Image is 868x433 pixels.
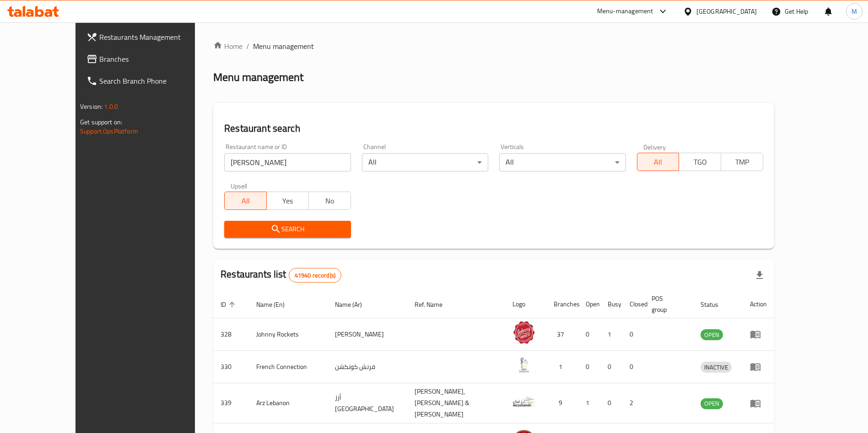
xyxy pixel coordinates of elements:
[415,299,454,310] span: Ref. Name
[213,383,249,423] td: 339
[256,299,297,310] span: Name (En)
[701,330,723,340] span: OPEN
[512,321,535,344] img: Johnny Rockets
[407,383,506,423] td: [PERSON_NAME],[PERSON_NAME] & [PERSON_NAME]
[750,361,767,372] div: Menu
[80,116,122,128] span: Get support on:
[701,299,730,310] span: Status
[622,351,644,383] td: 0
[213,351,249,383] td: 330
[750,329,767,340] div: Menu
[546,351,578,383] td: 1
[743,290,774,318] th: Action
[701,329,723,340] div: OPEN
[224,192,267,210] button: All
[597,6,653,17] div: Menu-management
[637,153,679,171] button: All
[701,398,723,409] span: OPEN
[213,70,303,85] h2: Menu management
[600,383,622,423] td: 0
[80,101,102,112] span: Version:
[289,268,341,283] div: Total records count
[362,153,488,171] div: All
[249,318,328,351] td: Johnny Rockets
[99,32,213,43] span: Restaurants Management
[79,48,221,70] a: Branches
[725,155,760,169] span: TMP
[578,383,600,423] td: 1
[270,194,305,208] span: Yes
[578,351,600,383] td: 0
[249,383,328,423] td: Arz Lebanon
[721,153,763,171] button: TMP
[679,153,721,171] button: TGO
[221,267,341,283] h2: Restaurants list
[232,224,343,235] span: Search
[641,155,676,169] span: All
[253,41,314,52] span: Menu management
[578,318,600,351] td: 0
[335,299,374,310] span: Name (Ar)
[213,41,774,52] nav: breadcrumb
[224,122,763,135] h2: Restaurant search
[79,26,221,48] a: Restaurants Management
[600,351,622,383] td: 0
[505,290,546,318] th: Logo
[749,264,771,286] div: Export file
[512,390,535,413] img: Arz Lebanon
[696,6,757,16] div: [GEOGRAPHIC_DATA]
[546,290,578,318] th: Branches
[99,75,213,86] span: Search Branch Phone
[701,362,732,373] span: INACTIVE
[622,383,644,423] td: 2
[546,318,578,351] td: 37
[79,70,221,92] a: Search Branch Phone
[622,290,644,318] th: Closed
[80,125,138,137] a: Support.OpsPlatform
[313,194,347,208] span: No
[221,299,238,310] span: ID
[231,182,248,189] label: Upsell
[328,351,407,383] td: فرنش كونكشن
[249,351,328,383] td: French Connection
[308,192,351,210] button: No
[512,353,535,376] img: French Connection
[852,6,857,16] span: M
[266,192,309,210] button: Yes
[546,383,578,423] td: 9
[228,194,263,208] span: All
[578,290,600,318] th: Open
[600,318,622,351] td: 1
[328,383,407,423] td: أرز [GEOGRAPHIC_DATA]
[600,290,622,318] th: Busy
[643,144,666,150] label: Delivery
[683,155,717,169] span: TGO
[213,318,249,351] td: 328
[622,318,644,351] td: 0
[499,153,625,171] div: All
[750,398,767,409] div: Menu
[652,293,682,315] span: POS group
[328,318,407,351] td: [PERSON_NAME]
[213,41,243,52] a: Home
[224,153,350,171] input: Search for restaurant name or ID..
[99,53,213,64] span: Branches
[246,41,249,52] li: /
[289,271,341,280] span: 41940 record(s)
[104,101,118,112] span: 1.0.0
[224,221,350,238] button: Search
